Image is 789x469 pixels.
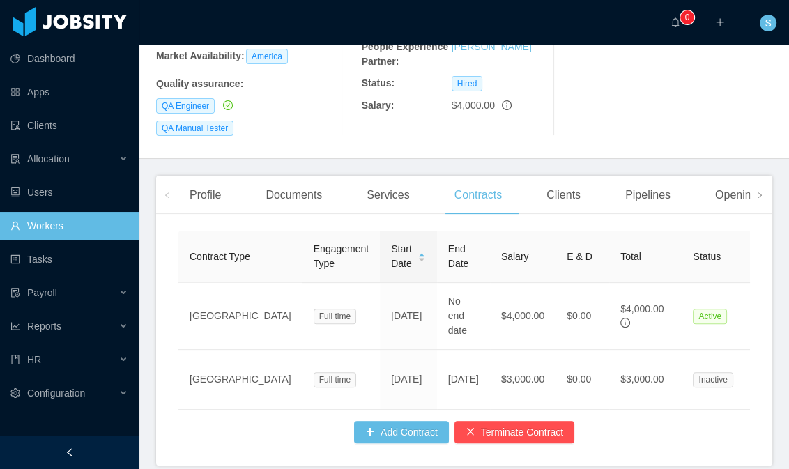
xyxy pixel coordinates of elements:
[614,176,682,215] div: Pipelines
[10,388,20,398] i: icon: setting
[567,374,591,385] span: $0.00
[156,50,245,61] b: Market Availability:
[178,350,302,410] td: [GEOGRAPHIC_DATA]
[10,78,128,106] a: icon: appstoreApps
[10,112,128,139] a: icon: auditClients
[178,176,232,215] div: Profile
[27,387,85,399] span: Configuration
[765,15,771,31] span: S
[620,303,664,314] span: $4,000.00
[620,374,664,385] span: $3,000.00
[314,243,369,269] span: Engagement Type
[437,350,490,410] td: [DATE]
[380,350,437,410] td: [DATE]
[437,283,490,350] td: No end date
[418,256,425,261] i: icon: caret-down
[418,251,425,255] i: icon: caret-up
[620,318,630,328] span: info-circle
[620,251,641,262] span: Total
[246,49,288,64] span: America
[190,251,250,262] span: Contract Type
[27,153,70,164] span: Allocation
[314,372,356,387] span: Full time
[502,100,512,110] span: info-circle
[452,41,532,52] a: [PERSON_NAME]
[178,283,302,350] td: [GEOGRAPHIC_DATA]
[27,354,41,365] span: HR
[10,212,128,240] a: icon: userWorkers
[454,421,574,443] button: icon: closeTerminate Contract
[567,251,592,262] span: E & D
[501,374,544,385] span: $3,000.00
[693,372,733,387] span: Inactive
[704,176,774,215] div: Openings
[355,176,420,215] div: Services
[693,251,721,262] span: Status
[220,100,233,111] a: icon: check-circle
[10,154,20,164] i: icon: solution
[501,310,544,321] span: $4,000.00
[254,176,333,215] div: Documents
[362,100,394,111] b: Salary:
[693,309,727,324] span: Active
[156,78,243,89] b: Quality assurance :
[223,100,233,110] i: icon: check-circle
[10,288,20,298] i: icon: file-protect
[10,45,128,72] a: icon: pie-chartDashboard
[501,251,529,262] span: Salary
[156,98,215,114] span: QA Engineer
[27,321,61,332] span: Reports
[10,321,20,331] i: icon: line-chart
[671,17,680,27] i: icon: bell
[10,178,128,206] a: icon: robotUsers
[10,245,128,273] a: icon: profileTasks
[314,309,356,324] span: Full time
[452,100,495,111] span: $4,000.00
[391,242,412,271] span: Start Date
[10,355,20,364] i: icon: book
[567,310,591,321] span: $0.00
[443,176,513,215] div: Contracts
[715,17,725,27] i: icon: plus
[418,251,426,261] div: Sort
[448,243,469,269] span: End Date
[362,77,394,89] b: Status:
[156,121,233,136] span: QA Manual Tester
[535,176,592,215] div: Clients
[680,10,694,24] sup: 0
[452,76,483,91] span: Hired
[27,287,57,298] span: Payroll
[380,283,437,350] td: [DATE]
[756,192,763,199] i: icon: right
[354,421,449,443] button: icon: plusAdd Contract
[164,192,171,199] i: icon: left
